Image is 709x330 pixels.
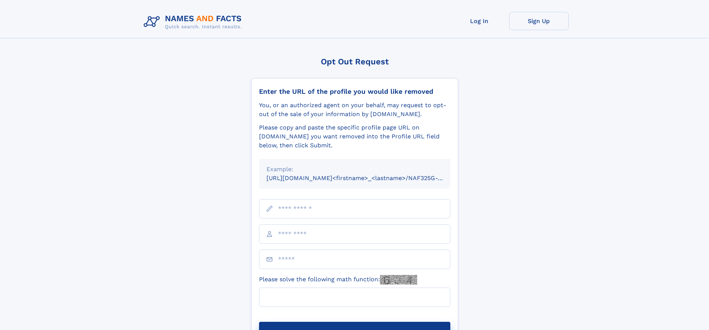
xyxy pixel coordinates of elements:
[259,101,450,119] div: You, or an authorized agent on your behalf, may request to opt-out of the sale of your informatio...
[141,12,248,32] img: Logo Names and Facts
[251,57,458,66] div: Opt Out Request
[509,12,569,30] a: Sign Up
[259,87,450,96] div: Enter the URL of the profile you would like removed
[266,165,443,174] div: Example:
[259,275,417,285] label: Please solve the following math function:
[450,12,509,30] a: Log In
[259,123,450,150] div: Please copy and paste the specific profile page URL on [DOMAIN_NAME] you want removed into the Pr...
[266,174,464,182] small: [URL][DOMAIN_NAME]<firstname>_<lastname>/NAF325G-xxxxxxxx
